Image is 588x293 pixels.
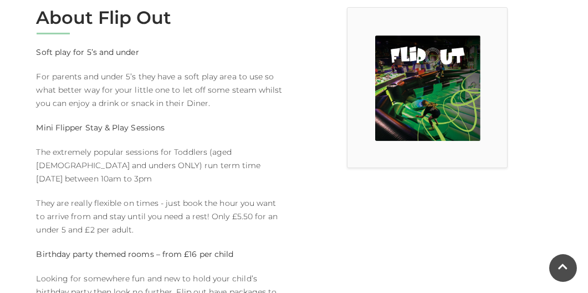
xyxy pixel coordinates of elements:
[37,145,286,185] p: The extremely popular sessions for Toddlers (aged [DEMOGRAPHIC_DATA] and unders ONLY) run term ti...
[37,249,234,259] strong: Birthday party themed rooms – from £16 per child
[37,196,286,236] p: They are really flexible on times - just book the hour you want to arrive from and stay until you...
[37,123,165,133] strong: Mini Flipper Stay & Play Sessions
[37,7,286,28] h2: About Flip Out
[37,70,286,110] p: For parents and under 5’s they have a soft play area to use so what better way for your little on...
[37,47,139,57] strong: Soft play for 5’s and under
